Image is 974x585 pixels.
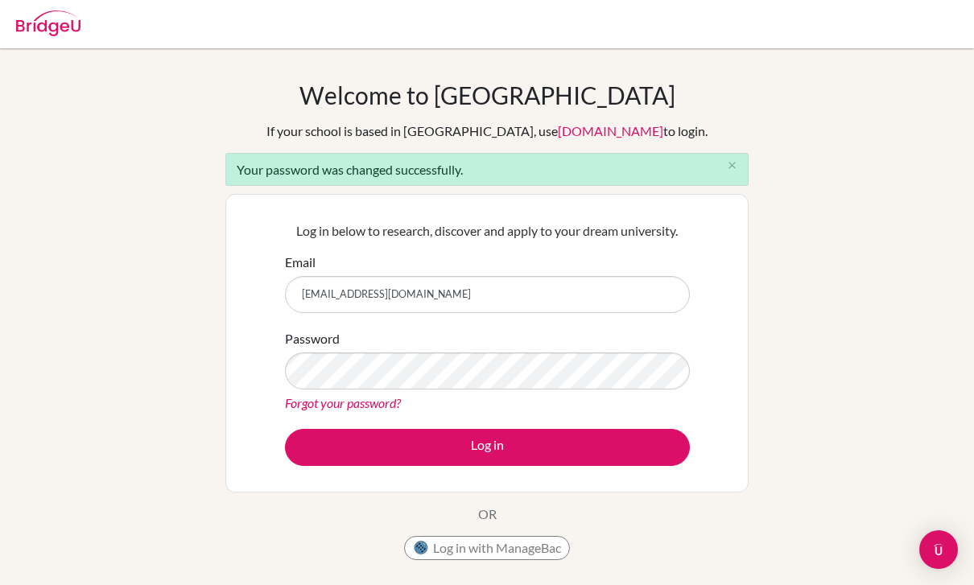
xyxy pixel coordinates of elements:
[726,159,738,171] i: close
[716,154,748,178] button: Close
[299,80,675,109] h1: Welcome to [GEOGRAPHIC_DATA]
[558,123,663,138] a: [DOMAIN_NAME]
[285,221,690,241] p: Log in below to research, discover and apply to your dream university.
[16,10,80,36] img: Bridge-U
[285,429,690,466] button: Log in
[404,536,570,560] button: Log in with ManageBac
[225,153,749,186] div: Your password was changed successfully.
[266,122,708,141] div: If your school is based in [GEOGRAPHIC_DATA], use to login.
[285,395,401,410] a: Forgot your password?
[285,253,316,272] label: Email
[285,329,340,348] label: Password
[919,530,958,569] div: Open Intercom Messenger
[478,505,497,524] p: OR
